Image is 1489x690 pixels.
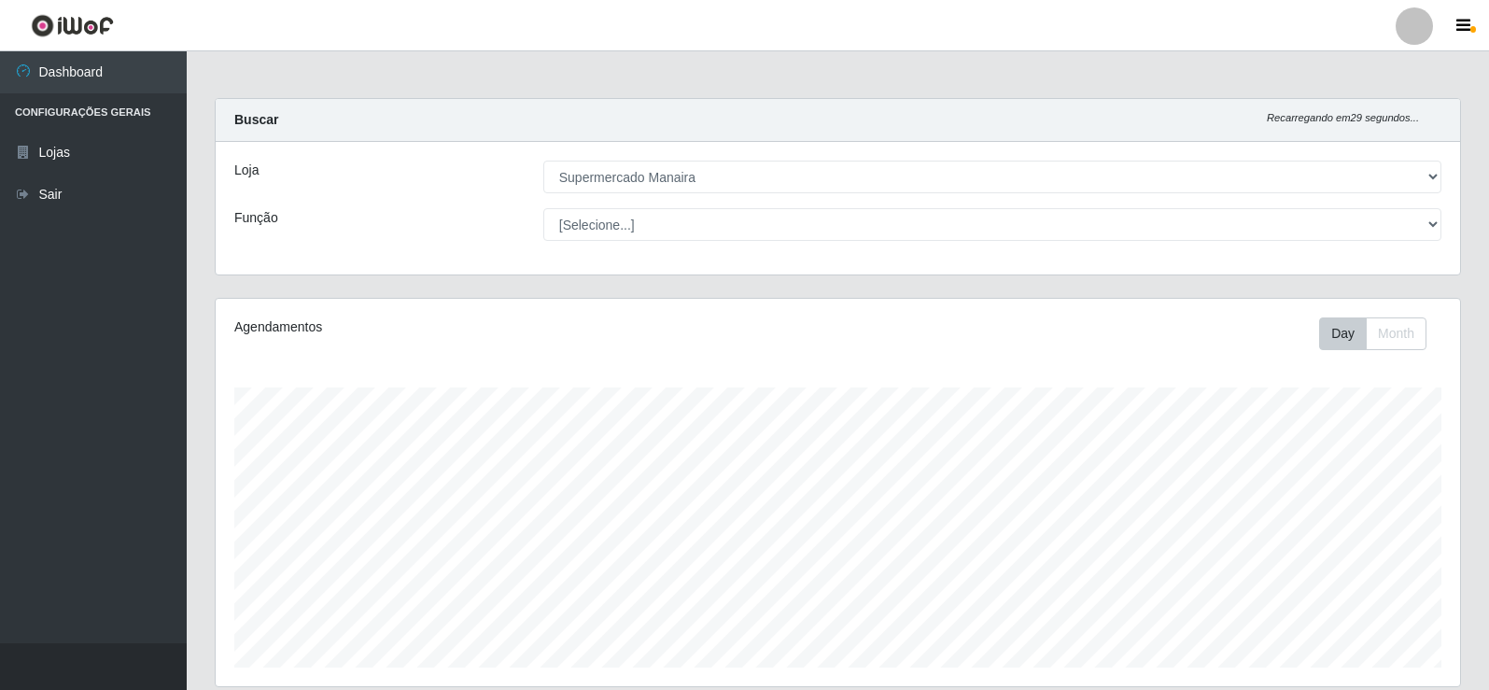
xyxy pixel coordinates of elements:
[1319,317,1441,350] div: Toolbar with button groups
[31,14,114,37] img: CoreUI Logo
[234,112,278,127] strong: Buscar
[1366,317,1426,350] button: Month
[234,317,721,337] div: Agendamentos
[1319,317,1426,350] div: First group
[1267,112,1419,123] i: Recarregando em 29 segundos...
[234,208,278,228] label: Função
[234,161,259,180] label: Loja
[1319,317,1367,350] button: Day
